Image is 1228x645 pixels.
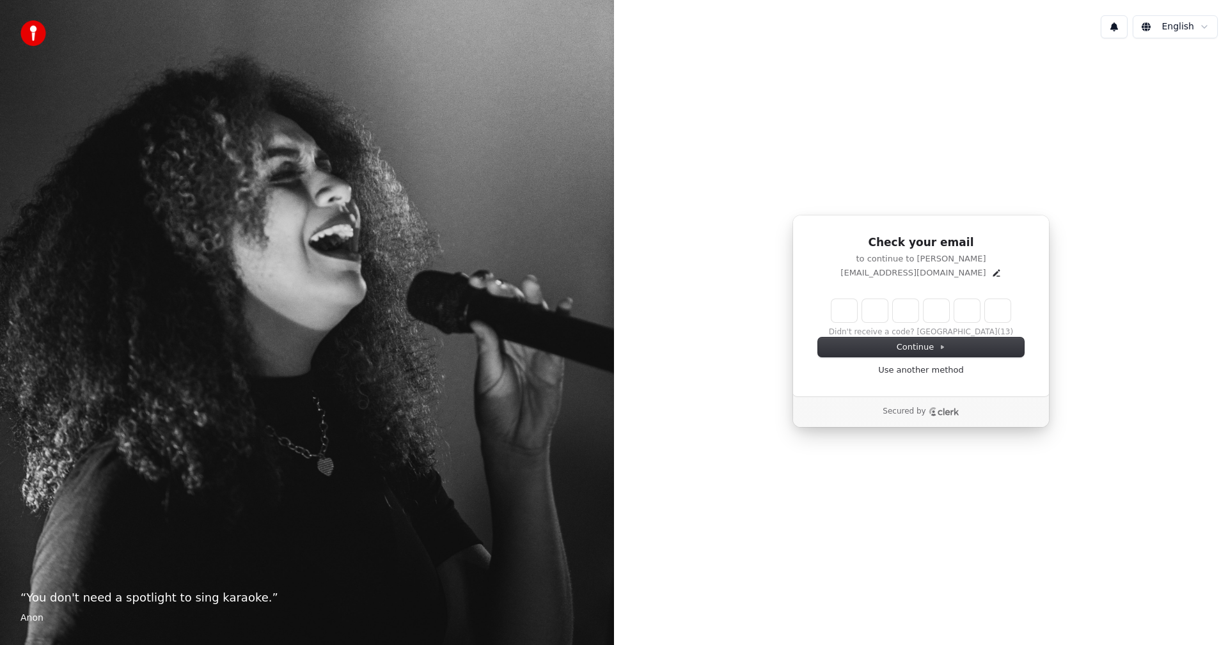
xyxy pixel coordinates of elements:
[20,589,594,607] p: “ You don't need a spotlight to sing karaoke. ”
[883,407,925,417] p: Secured by
[20,612,594,625] footer: Anon
[878,364,964,376] a: Use another method
[818,235,1024,251] h1: Check your email
[20,20,46,46] img: youka
[897,341,945,353] span: Continue
[991,268,1002,278] button: Edit
[818,253,1024,265] p: to continue to [PERSON_NAME]
[818,338,1024,357] button: Continue
[831,299,1011,322] input: Enter verification code
[840,267,986,279] p: [EMAIL_ADDRESS][DOMAIN_NAME]
[929,407,959,416] a: Clerk logo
